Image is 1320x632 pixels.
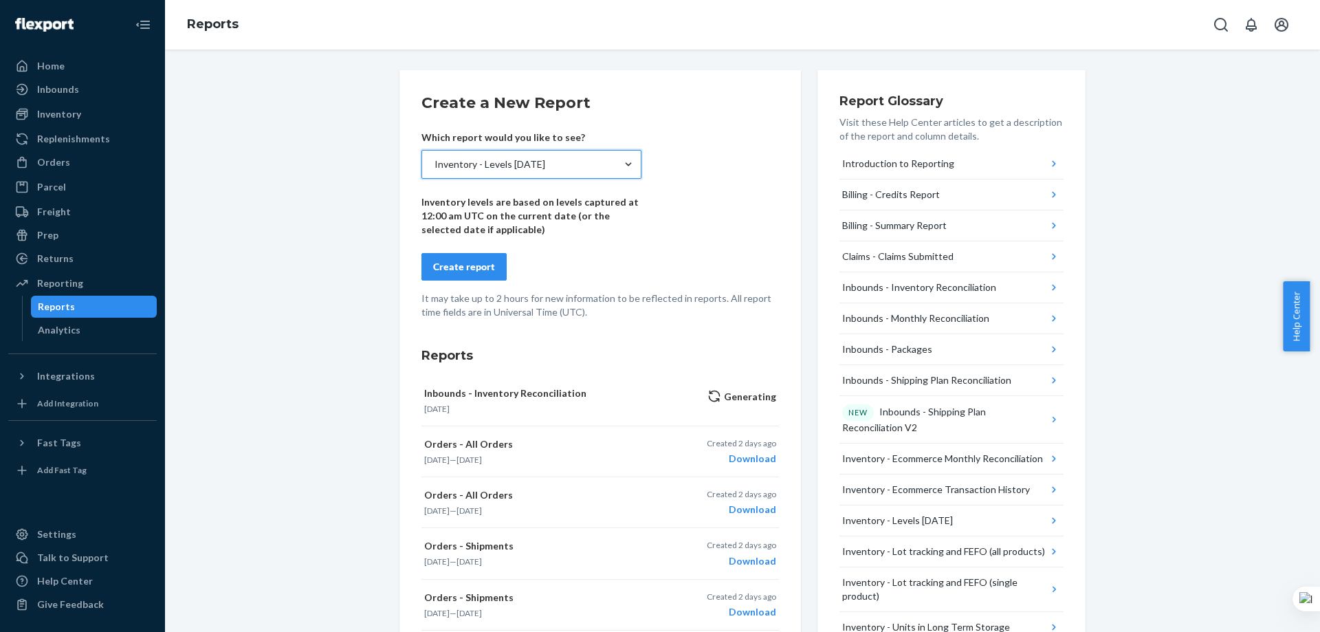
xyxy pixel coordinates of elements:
[433,260,495,274] div: Create report
[842,545,1045,558] div: Inventory - Lot tracking and FEFO (all products)
[37,205,71,219] div: Freight
[37,574,93,588] div: Help Center
[424,556,450,567] time: [DATE]
[839,334,1064,365] button: Inbounds - Packages
[424,591,657,604] p: Orders - Shipments
[839,149,1064,179] button: Introduction to Reporting
[1237,11,1265,39] button: Open notifications
[424,505,450,516] time: [DATE]
[421,131,641,144] p: Which report would you like to see?
[421,347,779,364] h3: Reports
[37,180,66,194] div: Parcel
[37,132,110,146] div: Replenishments
[8,55,157,77] a: Home
[424,608,450,618] time: [DATE]
[38,300,75,314] div: Reports
[37,369,95,383] div: Integrations
[839,475,1064,505] button: Inventory - Ecommerce Transaction History
[187,17,239,32] a: Reports
[8,224,157,246] a: Prep
[8,248,157,270] a: Returns
[8,570,157,592] a: Help Center
[37,252,74,265] div: Returns
[839,365,1064,396] button: Inbounds - Shipping Plan Reconciliation
[456,608,482,618] time: [DATE]
[839,567,1064,612] button: Inventory - Lot tracking and FEFO (single product)
[424,556,657,567] p: —
[8,432,157,454] button: Fast Tags
[842,250,954,263] div: Claims - Claims Submitted
[424,455,450,465] time: [DATE]
[37,276,83,290] div: Reporting
[839,505,1064,536] button: Inventory - Levels [DATE]
[421,580,779,631] button: Orders - Shipments[DATE]—[DATE]Created 2 days agoDownload
[129,11,157,39] button: Close Navigation
[842,483,1030,497] div: Inventory - Ecommerce Transaction History
[1207,11,1235,39] button: Open Search Box
[421,292,779,319] p: It may take up to 2 hours for new information to be reflected in reports. All report time fields ...
[1283,281,1310,351] button: Help Center
[15,18,74,32] img: Flexport logo
[842,342,932,356] div: Inbounds - Packages
[8,78,157,100] a: Inbounds
[839,396,1064,444] button: NEWInbounds - Shipping Plan Reconciliation V2
[8,593,157,615] button: Give Feedback
[424,505,657,516] p: —
[707,539,776,551] p: Created 2 days ago
[424,437,657,451] p: Orders - All Orders
[37,107,81,121] div: Inventory
[37,83,79,96] div: Inbounds
[842,312,989,325] div: Inbounds - Monthly Reconciliation
[839,272,1064,303] button: Inbounds - Inventory Reconciliation
[37,155,70,169] div: Orders
[37,551,109,565] div: Talk to Support
[839,92,1064,110] h3: Report Glossary
[8,151,157,173] a: Orders
[456,455,482,465] time: [DATE]
[421,253,507,281] button: Create report
[842,219,947,232] div: Billing - Summary Report
[842,188,940,201] div: Billing - Credits Report
[707,503,776,516] div: Download
[31,319,157,341] a: Analytics
[456,556,482,567] time: [DATE]
[421,375,779,426] button: Inbounds - Inventory Reconciliation[DATE]Generating
[839,210,1064,241] button: Billing - Summary Report
[421,92,779,114] h2: Create a New Report
[424,607,657,619] p: —
[424,539,657,553] p: Orders - Shipments
[8,272,157,294] a: Reporting
[839,179,1064,210] button: Billing - Credits Report
[8,459,157,481] a: Add Fast Tag
[842,281,996,294] div: Inbounds - Inventory Reconciliation
[839,116,1064,143] p: Visit these Help Center articles to get a description of the report and column details.
[707,591,776,602] p: Created 2 days ago
[707,488,776,500] p: Created 2 days ago
[421,477,779,528] button: Orders - All Orders[DATE]—[DATE]Created 2 days agoDownload
[434,157,545,171] div: Inventory - Levels [DATE]
[8,365,157,387] button: Integrations
[848,407,868,418] p: NEW
[839,303,1064,334] button: Inbounds - Monthly Reconciliation
[1268,11,1295,39] button: Open account menu
[707,554,776,568] div: Download
[37,59,65,73] div: Home
[31,296,157,318] a: Reports
[839,241,1064,272] button: Claims - Claims Submitted
[38,323,80,337] div: Analytics
[839,536,1064,567] button: Inventory - Lot tracking and FEFO (all products)
[8,393,157,415] a: Add Integration
[8,128,157,150] a: Replenishments
[37,436,81,450] div: Fast Tags
[37,397,98,409] div: Add Integration
[421,195,641,237] p: Inventory levels are based on levels captured at 12:00 am UTC on the current date (or the selecte...
[424,454,657,466] p: —
[176,5,250,45] ol: breadcrumbs
[8,201,157,223] a: Freight
[839,444,1064,475] button: Inventory - Ecommerce Monthly Reconciliation
[707,605,776,619] div: Download
[37,598,104,611] div: Give Feedback
[456,505,482,516] time: [DATE]
[421,426,779,477] button: Orders - All Orders[DATE]—[DATE]Created 2 days agoDownload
